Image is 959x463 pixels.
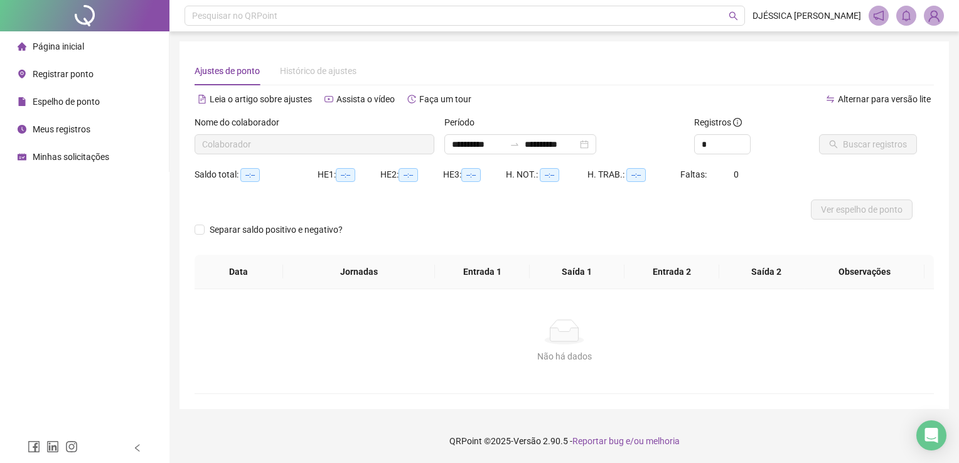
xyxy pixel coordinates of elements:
[169,419,959,463] footer: QRPoint © 2025 - 2.90.5 -
[18,152,26,161] span: schedule
[510,139,520,149] span: swap-right
[210,349,919,363] div: Não há dados
[753,9,861,23] span: DJÉSSICA [PERSON_NAME]
[916,420,946,450] div: Open Intercom Messenger
[195,255,283,289] th: Data
[624,255,719,289] th: Entrada 2
[195,66,260,76] span: Ajustes de ponto
[901,10,912,21] span: bell
[318,168,380,182] div: HE 1:
[205,223,348,237] span: Separar saldo positivo e negativo?
[195,168,318,182] div: Saldo total:
[719,255,814,289] th: Saída 2
[733,118,742,127] span: info-circle
[407,95,416,104] span: history
[419,94,471,104] span: Faça um tour
[28,440,40,453] span: facebook
[572,436,680,446] span: Reportar bug e/ou melhoria
[811,200,913,220] button: Ver espelho de ponto
[18,42,26,51] span: home
[240,168,260,182] span: --:--
[33,124,90,134] span: Meus registros
[626,168,646,182] span: --:--
[18,97,26,106] span: file
[734,169,739,179] span: 0
[694,115,742,129] span: Registros
[33,69,94,79] span: Registrar ponto
[210,94,312,104] span: Leia o artigo sobre ajustes
[461,168,481,182] span: --:--
[280,66,356,76] span: Histórico de ajustes
[680,169,709,179] span: Faltas:
[443,168,506,182] div: HE 3:
[336,94,395,104] span: Assista o vídeo
[33,152,109,162] span: Minhas solicitações
[380,168,443,182] div: HE 2:
[540,168,559,182] span: --:--
[924,6,943,25] img: 89357
[873,10,884,21] span: notification
[33,41,84,51] span: Página inicial
[444,115,483,129] label: Período
[324,95,333,104] span: youtube
[510,139,520,149] span: to
[729,11,738,21] span: search
[530,255,624,289] th: Saída 1
[814,265,914,279] span: Observações
[838,94,931,104] span: Alternar para versão lite
[65,440,78,453] span: instagram
[18,125,26,134] span: clock-circle
[133,444,142,452] span: left
[513,436,541,446] span: Versão
[399,168,418,182] span: --:--
[33,97,100,107] span: Espelho de ponto
[804,255,924,289] th: Observações
[195,115,287,129] label: Nome do colaborador
[587,168,680,182] div: H. TRAB.:
[46,440,59,453] span: linkedin
[283,255,436,289] th: Jornadas
[336,168,355,182] span: --:--
[506,168,587,182] div: H. NOT.:
[819,134,917,154] button: Buscar registros
[826,95,835,104] span: swap
[435,255,530,289] th: Entrada 1
[18,70,26,78] span: environment
[198,95,206,104] span: file-text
